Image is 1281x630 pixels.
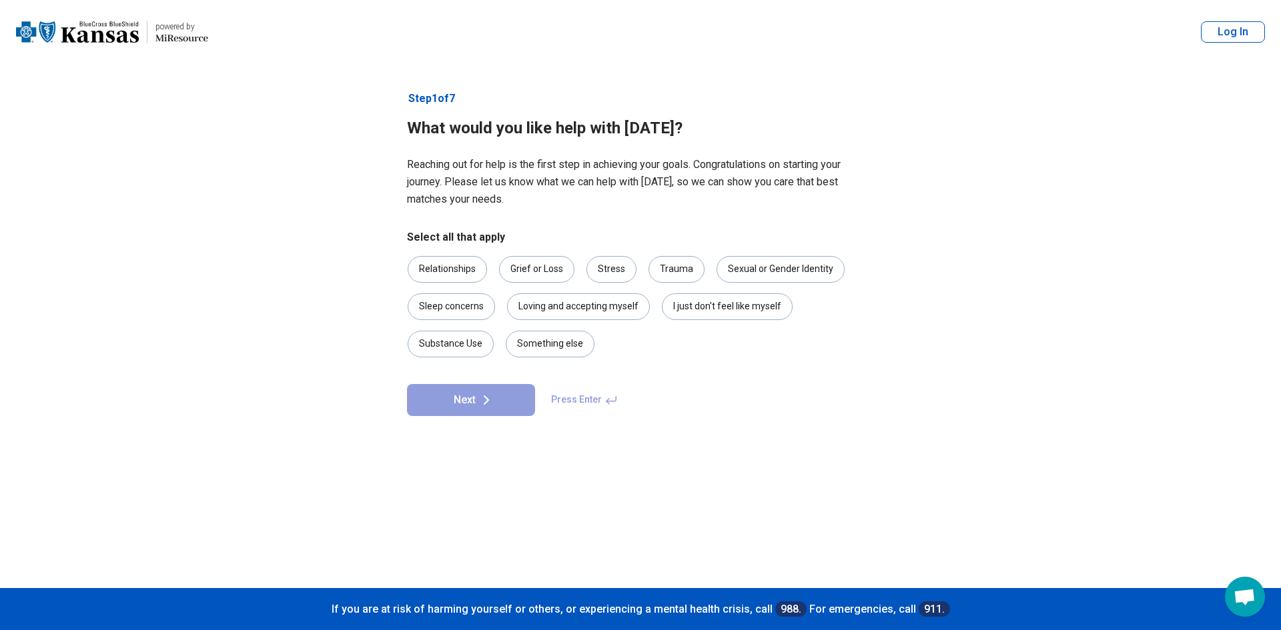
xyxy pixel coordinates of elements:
div: Sleep concerns [408,293,495,320]
div: Grief or Loss [499,256,574,283]
a: 988. [775,601,807,617]
div: Relationships [408,256,487,283]
p: If you are at risk of harming yourself or others, or experiencing a mental health crisis, call Fo... [13,601,1268,617]
div: Sexual or Gender Identity [717,256,845,283]
h1: What would you like help with [DATE]? [407,117,874,140]
button: Log In [1201,21,1265,43]
button: Next [407,384,535,416]
div: Open chat [1225,577,1265,617]
div: Stress [586,256,636,283]
div: Loving and accepting myself [507,293,650,320]
div: Trauma [649,256,705,283]
a: Blue Cross Blue Shield Kansaspowered by [16,16,208,48]
span: Press Enter [543,384,626,416]
div: I just don't feel like myself [662,293,793,320]
img: Blue Cross Blue Shield Kansas [16,16,139,48]
p: Step 1 of 7 [407,91,874,107]
div: powered by [155,21,208,33]
p: Reaching out for help is the first step in achieving your goals. Congratulations on starting your... [407,156,874,208]
div: Something else [506,331,594,357]
a: 911. [919,601,950,617]
legend: Select all that apply [407,229,505,245]
div: Substance Use [408,331,494,357]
